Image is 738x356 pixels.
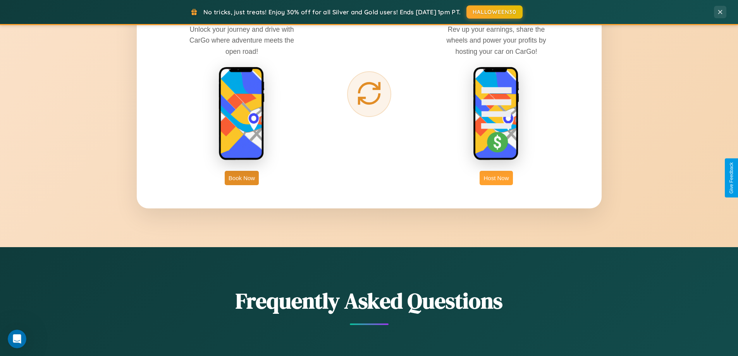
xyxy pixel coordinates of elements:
[438,24,554,57] p: Rev up your earnings, share the wheels and power your profits by hosting your car on CarGo!
[8,330,26,348] iframe: Intercom live chat
[729,162,734,194] div: Give Feedback
[184,24,300,57] p: Unlock your journey and drive with CarGo where adventure meets the open road!
[137,286,602,316] h2: Frequently Asked Questions
[466,5,523,19] button: HALLOWEEN30
[225,171,259,185] button: Book Now
[473,67,520,161] img: host phone
[218,67,265,161] img: rent phone
[203,8,461,16] span: No tricks, just treats! Enjoy 30% off for all Silver and Gold users! Ends [DATE] 1pm PT.
[480,171,513,185] button: Host Now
